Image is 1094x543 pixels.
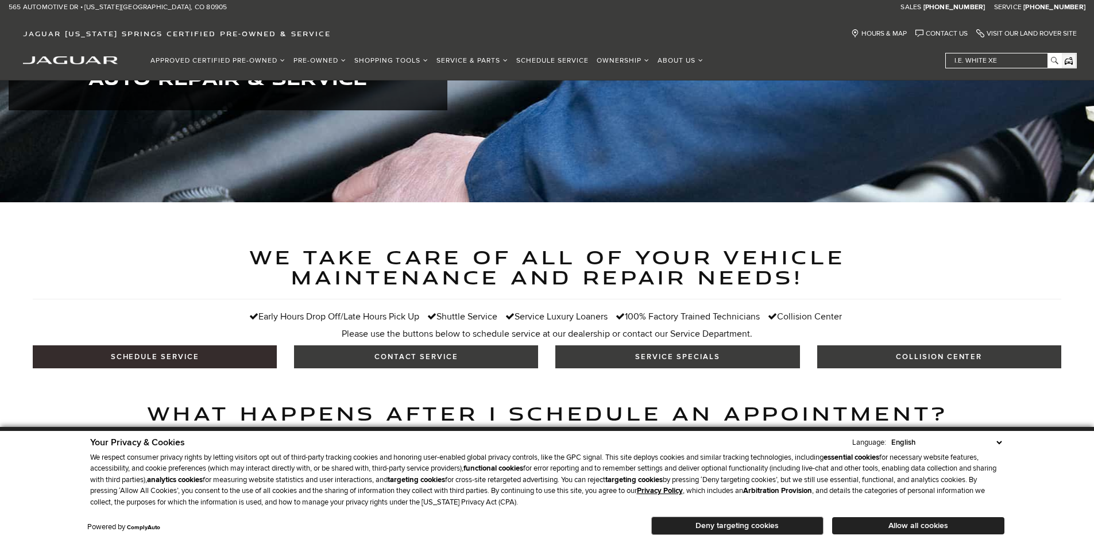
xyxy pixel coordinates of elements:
[765,311,845,322] li: Collision Center
[817,345,1061,368] a: Collision Center
[852,439,886,446] div: Language:
[888,437,1004,448] select: Language Select
[388,475,445,484] strong: targeting cookies
[33,345,277,368] a: SCHEDULE SERVICE
[512,51,593,71] a: Schedule Service
[146,51,289,71] a: Approved Certified Pre-Owned
[1023,3,1085,12] a: [PHONE_NUMBER]
[976,29,1077,38] a: Visit Our Land Rover Site
[147,475,203,484] strong: analytics cookies
[832,517,1004,534] button: Allow all cookies
[654,51,708,71] a: About Us
[613,311,763,322] li: 100% Factory Trained Technicians
[350,51,432,71] a: Shopping Tools
[743,486,812,495] strong: Arbitration Provision
[605,475,663,484] strong: targeting cookies
[946,53,1061,68] input: i.e. White XE
[294,345,538,368] button: Contact Service
[502,311,610,322] li: Service Luxury Loaners
[915,29,968,38] a: Contact Us
[127,524,160,531] a: ComplyAuto
[33,328,1061,340] p: Please use the buttons below to schedule service at our dealership or contact our Service Departm...
[33,403,1061,423] h2: What Happens After I Schedule an Appointment?
[90,452,1004,509] p: We respect consumer privacy rights by letting visitors opt out of third-party tracking cookies an...
[900,3,921,11] span: Sales
[23,56,118,64] img: Jaguar
[432,51,512,71] a: Service & Parts
[637,486,683,495] a: Privacy Policy
[651,517,824,535] button: Deny targeting cookies
[824,453,879,462] strong: essential cookies
[146,51,708,71] nav: Main Navigation
[246,311,422,322] li: Early Hours Drop Off/Late Hours Pick Up
[23,29,331,38] span: Jaguar [US_STATE] Springs Certified Pre-Owned & Service
[23,55,118,64] a: jaguar
[424,311,500,322] li: Shuttle Service
[289,51,350,71] a: Pre-Owned
[994,3,1022,11] span: Service
[26,30,430,87] h1: Jaguar [US_STATE][GEOGRAPHIC_DATA] Auto Repair & Service
[923,3,985,12] a: [PHONE_NUMBER]
[555,345,799,368] a: Service Specials
[33,247,1061,287] h2: We take care of all of your vehicle maintenance and repair needs!
[90,437,185,448] span: Your Privacy & Cookies
[851,29,907,38] a: Hours & Map
[463,464,523,473] strong: functional cookies
[593,51,654,71] a: Ownership
[9,3,227,12] a: 565 Automotive Dr • [US_STATE][GEOGRAPHIC_DATA], CO 80905
[87,523,160,531] div: Powered by
[17,29,337,38] a: Jaguar [US_STATE] Springs Certified Pre-Owned & Service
